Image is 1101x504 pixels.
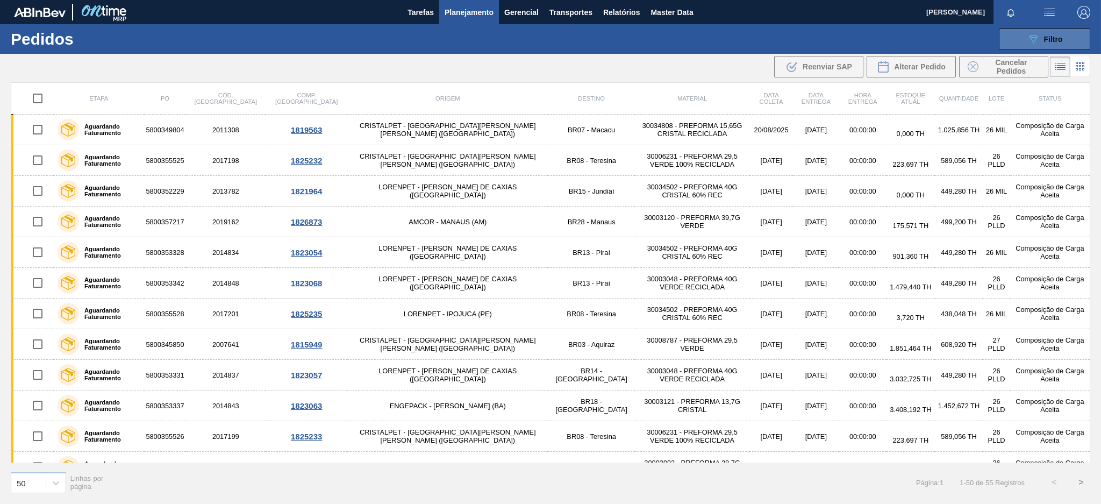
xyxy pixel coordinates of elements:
td: 27 PLLD [983,329,1010,360]
td: BR15 - Jundiaí [548,452,635,482]
button: Cancelar Pedidos [959,56,1048,77]
td: [DATE] [749,176,793,207]
td: [DATE] [793,391,839,421]
td: [DATE] [793,237,839,268]
label: Aguardando Faturamento [79,123,140,136]
a: Aguardando Faturamento58003522292013782LORENPET - [PERSON_NAME] DE CAXIAS ([GEOGRAPHIC_DATA])BR15... [11,176,1090,207]
td: BR08 - Teresina [548,421,635,452]
td: [DATE] [793,421,839,452]
label: Aguardando Faturamento [79,399,140,412]
img: userActions [1043,6,1056,19]
span: 175,571 TH [892,222,928,230]
td: CRISTALPET - [GEOGRAPHIC_DATA][PERSON_NAME][PERSON_NAME] ([GEOGRAPHIC_DATA]) [347,145,548,176]
td: BR15 - Jundiaí [548,176,635,207]
td: 499,200 TH [935,207,983,237]
div: Alterar Pedido [867,56,956,77]
td: LORENPET - [PERSON_NAME] DE CAXIAS ([GEOGRAPHIC_DATA]) [347,268,548,299]
td: Composição de Carga Aceita [1010,207,1090,237]
td: 5800355525 [144,145,185,176]
td: 30034808 - PREFORMA 15,65G CRISTAL RECICLADA [635,115,749,145]
h1: Pedidos [11,33,173,45]
td: 2017198 [186,145,266,176]
td: BR08 - Teresina [548,299,635,329]
label: Aguardando Faturamento [79,307,140,320]
span: Tarefas [407,6,434,19]
td: BR14 - [GEOGRAPHIC_DATA] [548,360,635,391]
span: 1 - 50 de 55 Registros [960,479,1025,487]
a: Aguardando Faturamento58003572172019162AMCOR - MANAUS (AM)BR28 - Manaus30003120 - PREFORMA 39,7G ... [11,207,1090,237]
div: 1823063 [267,401,346,410]
td: 00:00:00 [839,145,886,176]
button: Notificações [993,5,1028,20]
span: Gerencial [504,6,539,19]
div: 1826873 [267,217,346,226]
td: AMCOR - MANAUS (AM) [347,207,548,237]
label: Aguardando Faturamento [79,430,140,443]
td: Composição de Carga Aceita [1010,391,1090,421]
td: 2007641 [186,329,266,360]
div: Cancelar Pedidos em Massa [959,56,1048,77]
span: Reenviar SAP [803,62,852,71]
td: 30034502 - PREFORMA 40G CRISTAL 60% REC [635,299,749,329]
label: Aguardando Faturamento [79,368,140,381]
td: CRISTALPET - [GEOGRAPHIC_DATA][PERSON_NAME][PERSON_NAME] ([GEOGRAPHIC_DATA]) [347,329,548,360]
td: [DATE] [793,268,839,299]
span: 1.479,440 TH [890,283,931,291]
td: [DATE] [749,207,793,237]
span: 223,697 TH [892,160,928,168]
td: [DATE] [793,452,839,482]
div: 1819563 [267,125,346,134]
td: Composição de Carga Aceita [1010,237,1090,268]
td: 673,920 TH [935,452,983,482]
td: 00:00:00 [839,237,886,268]
span: Status [1039,95,1061,102]
td: 30006231 - PREFORMA 29,5 VERDE 100% RECICLADA [635,145,749,176]
td: 438,048 TH [935,299,983,329]
td: [DATE] [749,391,793,421]
td: Composição de Carga Aceita [1010,299,1090,329]
td: [DATE] [749,299,793,329]
span: Planejamento [445,6,494,19]
a: Aguardando Faturamento58003555262017199CRISTALPET - [GEOGRAPHIC_DATA][PERSON_NAME][PERSON_NAME] (... [11,421,1090,452]
td: LORENPET - [PERSON_NAME] DE CAXIAS ([GEOGRAPHIC_DATA]) [347,360,548,391]
td: 26 MIL [983,176,1010,207]
td: 449,280 TH [935,237,983,268]
td: BR28 - Manaus [548,207,635,237]
a: Aguardando Faturamento58003533282014834LORENPET - [PERSON_NAME] DE CAXIAS ([GEOGRAPHIC_DATA])BR13... [11,237,1090,268]
td: Composição de Carga Aceita [1010,360,1090,391]
td: 30034502 - PREFORMA 40G CRISTAL 60% REC [635,176,749,207]
td: 26 MIL [983,299,1010,329]
td: 26 PLLD [983,421,1010,452]
td: 00:00:00 [839,452,886,482]
button: < [1041,469,1068,496]
td: [DATE] [793,115,839,145]
td: Composição de Carga Aceita [1010,115,1090,145]
a: Aguardando Faturamento58003533312014837LORENPET - [PERSON_NAME] DE CAXIAS ([GEOGRAPHIC_DATA])BR14... [11,360,1090,391]
td: 2013782 [186,176,266,207]
span: Etapa [89,95,108,102]
td: BR03 - Aquiraz [548,329,635,360]
span: 3.032,725 TH [890,375,931,383]
td: CRISTALPET - [GEOGRAPHIC_DATA][PERSON_NAME][PERSON_NAME] ([GEOGRAPHIC_DATA]) [347,115,548,145]
label: Aguardando Faturamento [79,276,140,289]
td: 30003093 - PREFORMA 28,7G VERDE RECICLADA [635,452,749,482]
span: Transportes [549,6,592,19]
div: 1823057 [267,371,346,380]
td: Composição de Carga Aceita [1010,421,1090,452]
td: 5800353328 [144,237,185,268]
td: 5800355528 [144,299,185,329]
td: LORENPET - IPOJUCA (PE) [347,452,548,482]
td: 00:00:00 [839,176,886,207]
span: Comp. [GEOGRAPHIC_DATA] [275,92,338,105]
span: Origem [435,95,460,102]
span: Cód. [GEOGRAPHIC_DATA] [195,92,257,105]
td: 00:00:00 [839,115,886,145]
td: 449,280 TH [935,176,983,207]
label: Aguardando Faturamento [79,460,140,473]
div: 1823054 [267,248,346,257]
td: 2011308 [186,115,266,145]
td: 2014848 [186,268,266,299]
label: Aguardando Faturamento [79,154,140,167]
span: Data entrega [802,92,831,105]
